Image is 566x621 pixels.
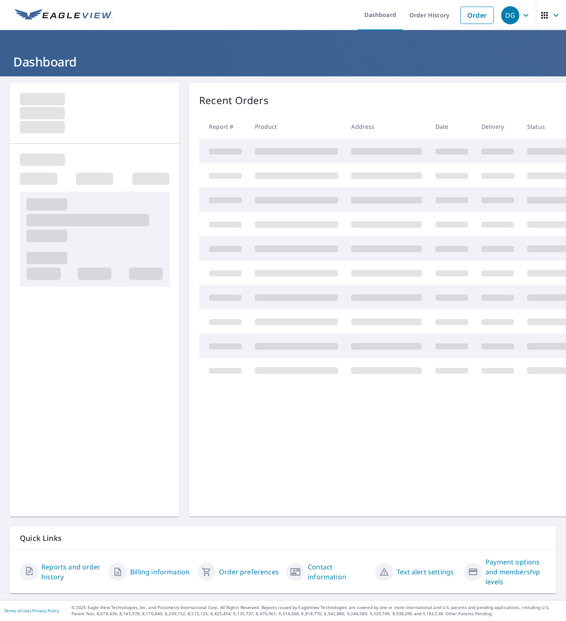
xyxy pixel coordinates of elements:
[345,114,428,139] th: Address
[475,114,521,139] th: Delivery
[130,567,190,577] a: Billing information
[219,567,279,577] a: Order preferences
[501,6,519,24] div: DG
[308,562,369,582] a: Contact information
[429,114,475,139] th: Date
[4,608,30,614] a: Terms of Use
[248,114,345,139] th: Product
[71,604,562,617] p: © 2025 Eagle View Technologies, Inc. and Pictometry International Corp. All Rights Reserved. Repo...
[20,533,546,543] p: Quick Links
[485,557,546,587] a: Payment options and membership levels
[199,93,269,108] p: Recent Orders
[41,562,102,582] a: Reports and order history
[460,7,494,24] a: Order
[4,608,59,613] p: |
[10,53,556,70] h1: Dashboard
[199,114,248,139] th: Report #
[397,567,454,577] a: Text alert settings
[15,9,112,21] img: EV Logo
[32,608,59,614] a: Privacy Policy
